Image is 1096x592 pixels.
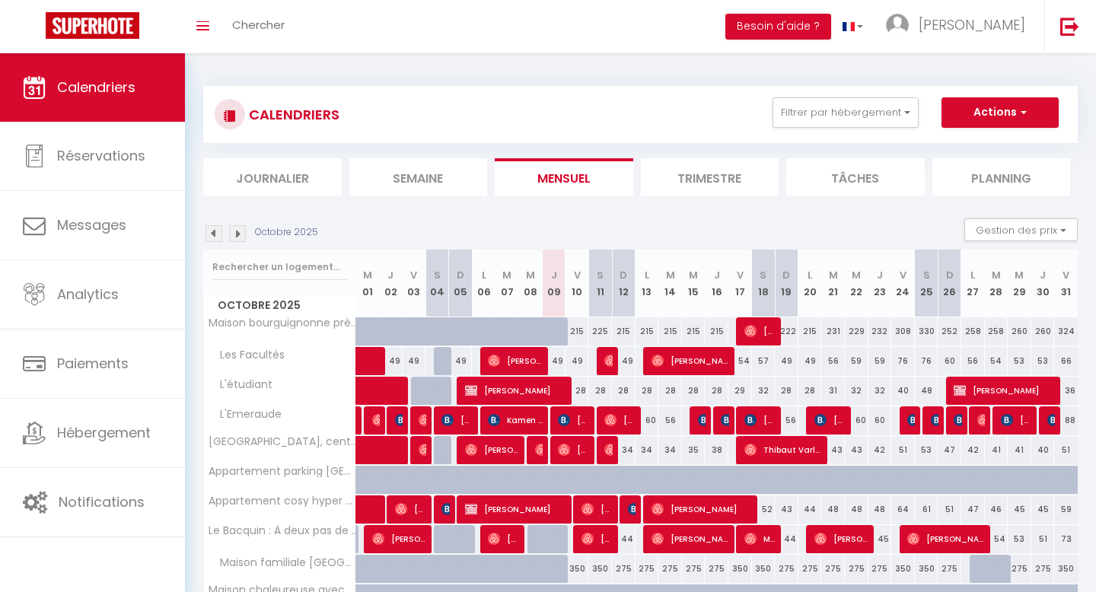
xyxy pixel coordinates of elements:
[604,346,612,375] span: [PERSON_NAME]
[1047,406,1055,434] span: [PERSON_NAME]
[868,436,892,464] div: 42
[915,250,938,317] th: 25
[636,436,659,464] div: 34
[705,555,728,583] div: 275
[845,250,868,317] th: 22
[652,346,730,375] span: [PERSON_NAME]
[852,268,861,282] abbr: M
[775,555,798,583] div: 275
[658,317,682,345] div: 215
[566,377,589,405] div: 28
[1031,436,1055,464] div: 40
[938,250,961,317] th: 26
[566,317,589,345] div: 215
[977,406,985,434] span: [PERSON_NAME]
[612,377,636,405] div: 28
[612,555,636,583] div: 275
[961,495,985,524] div: 47
[985,495,1008,524] div: 46
[57,146,145,165] span: Réservations
[728,377,752,405] div: 29
[1063,268,1069,282] abbr: V
[682,377,706,405] div: 28
[682,250,706,317] th: 15
[938,555,961,583] div: 275
[57,354,129,373] span: Paiements
[728,555,752,583] div: 350
[1054,250,1078,317] th: 31
[970,268,975,282] abbr: L
[1031,525,1055,553] div: 51
[821,317,845,345] div: 231
[821,436,845,464] div: 43
[964,218,1078,241] button: Gestion des prix
[59,492,145,511] span: Notifications
[612,317,636,345] div: 215
[868,525,892,553] div: 45
[737,268,744,282] abbr: V
[891,347,915,375] div: 76
[372,406,380,434] span: [PERSON_NAME]
[588,317,612,345] div: 225
[206,466,358,477] span: Appartement parking [GEOGRAPHIC_DATA] [PERSON_NAME][GEOGRAPHIC_DATA]
[472,250,495,317] th: 06
[891,495,915,524] div: 64
[814,524,869,553] span: [PERSON_NAME]
[938,347,961,375] div: 60
[868,317,892,345] div: 232
[798,250,822,317] th: 20
[551,268,557,282] abbr: J
[808,268,812,282] abbr: L
[798,495,822,524] div: 44
[985,436,1008,464] div: 41
[845,436,868,464] div: 43
[915,555,938,583] div: 350
[775,495,798,524] div: 43
[666,268,675,282] abbr: M
[798,377,822,405] div: 28
[57,423,151,442] span: Hébergement
[645,268,649,282] abbr: L
[954,376,1056,405] span: [PERSON_NAME]
[1054,525,1078,553] div: 73
[821,495,845,524] div: 48
[581,495,613,524] span: [PERSON_NAME]
[689,268,698,282] abbr: M
[620,268,627,282] abbr: D
[604,435,612,464] span: [PERSON_NAME]
[705,377,728,405] div: 28
[1031,347,1055,375] div: 53
[891,555,915,583] div: 350
[245,97,339,132] h3: CALENDRIERS
[597,268,604,282] abbr: S
[658,250,682,317] th: 14
[612,525,636,553] div: 44
[419,406,426,434] span: [PERSON_NAME]
[877,268,883,282] abbr: J
[705,436,728,464] div: 38
[558,435,589,464] span: [PERSON_NAME]
[782,268,790,282] abbr: D
[206,317,358,329] span: Maison bourguignonne près des vignes et de [GEOGRAPHIC_DATA]
[57,215,126,234] span: Messages
[961,436,985,464] div: 42
[829,268,838,282] abbr: M
[1054,347,1078,375] div: 66
[915,317,938,345] div: 330
[907,406,915,434] span: [PERSON_NAME]
[395,495,426,524] span: [PERSON_NAME]
[449,250,473,317] th: 05
[845,317,868,345] div: 229
[915,436,938,464] div: 53
[728,250,752,317] th: 17
[1001,406,1032,434] span: [PERSON_NAME]
[387,268,393,282] abbr: J
[434,268,441,282] abbr: S
[519,250,543,317] th: 08
[636,377,659,405] div: 28
[566,250,589,317] th: 10
[961,347,985,375] div: 56
[465,376,567,405] span: [PERSON_NAME]
[441,406,473,434] span: [PERSON_NAME]
[558,406,589,434] span: [PERSON_NAME]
